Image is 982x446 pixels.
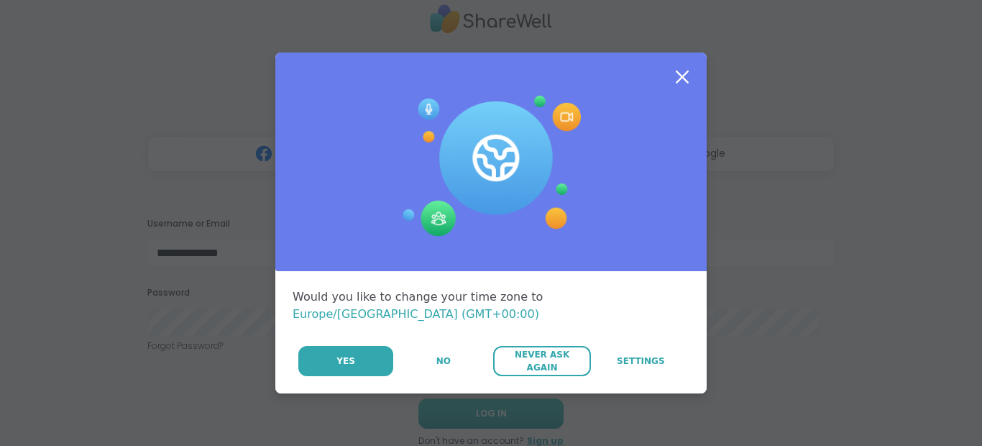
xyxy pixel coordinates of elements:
span: Europe/[GEOGRAPHIC_DATA] (GMT+00:00) [293,307,539,321]
span: Settings [617,355,665,368]
button: No [395,346,492,376]
span: Yes [336,355,355,368]
div: Would you like to change your time zone to [293,288,689,323]
a: Settings [592,346,689,376]
span: Never Ask Again [500,348,583,374]
img: Session Experience [401,96,581,237]
button: Never Ask Again [493,346,590,376]
button: Yes [298,346,393,376]
span: No [436,355,451,368]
